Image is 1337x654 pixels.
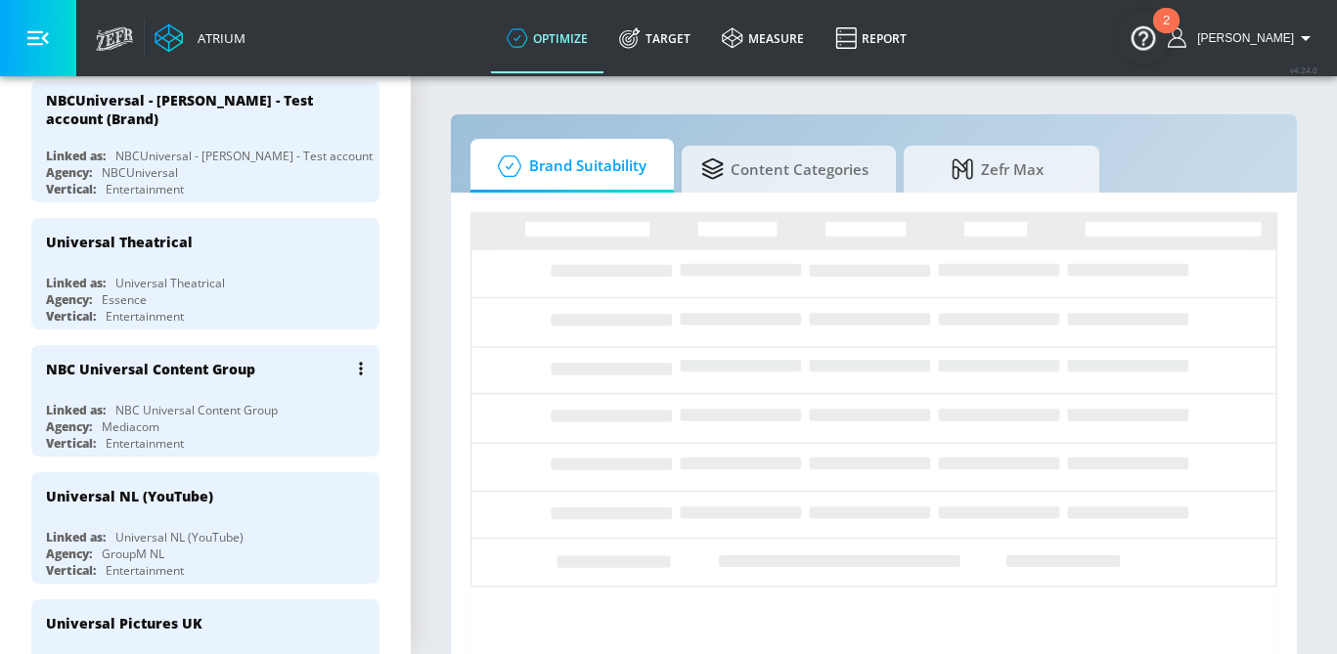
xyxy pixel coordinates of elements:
[102,291,147,308] div: Essence
[190,29,245,47] div: Atrium
[46,91,347,128] div: NBCUniversal - [PERSON_NAME] - Test account (Brand)
[31,81,379,202] div: NBCUniversal - [PERSON_NAME] - Test account (Brand)Linked as:NBCUniversal - [PERSON_NAME] - Test ...
[106,562,184,579] div: Entertainment
[1168,26,1317,50] button: [PERSON_NAME]
[115,148,373,164] div: NBCUniversal - [PERSON_NAME] - Test account
[46,360,255,378] div: NBC Universal Content Group
[46,308,96,325] div: Vertical:
[1189,31,1294,45] span: login as: sammy.houle@zefr.com
[31,345,379,457] div: NBC Universal Content GroupLinked as:NBC Universal Content GroupAgency:MediacomVertical:Entertain...
[491,3,603,73] a: optimize
[46,164,92,181] div: Agency:
[820,3,922,73] a: Report
[46,435,96,452] div: Vertical:
[46,418,92,435] div: Agency:
[115,529,244,545] div: Universal NL (YouTube)
[46,181,96,197] div: Vertical:
[46,275,106,291] div: Linked as:
[603,3,706,73] a: Target
[46,148,106,164] div: Linked as:
[106,435,184,452] div: Entertainment
[31,218,379,329] div: Universal TheatricalLinked as:Universal TheatricalAgency:EssenceVertical:Entertainment
[102,164,178,181] div: NBCUniversal
[155,23,245,53] a: Atrium
[115,275,225,291] div: Universal Theatrical
[923,146,1072,193] span: Zefr Max
[31,472,379,584] div: Universal NL (YouTube)Linked as:Universal NL (YouTube)Agency:GroupM NLVertical:Entertainment
[701,146,869,193] span: Content Categories
[102,545,164,562] div: GroupM NL
[46,291,92,308] div: Agency:
[46,614,202,632] div: Universal Pictures UK
[1163,21,1170,46] div: 2
[102,418,159,435] div: Mediacom
[46,562,96,579] div: Vertical:
[706,3,820,73] a: measure
[106,181,184,197] div: Entertainment
[46,233,193,251] div: Universal Theatrical
[490,143,646,190] span: Brand Suitability
[46,529,106,545] div: Linked as:
[1290,65,1317,75] span: v 4.24.0
[46,402,106,418] div: Linked as:
[46,487,213,505] div: Universal NL (YouTube)
[106,308,184,325] div: Entertainment
[115,402,278,418] div: NBC Universal Content Group
[1116,10,1171,65] button: Open Resource Center, 2 new notifications
[46,545,92,562] div: Agency:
